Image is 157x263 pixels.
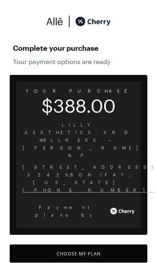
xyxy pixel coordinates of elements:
span: Complete your purchase [13,41,144,54]
button: Choose My Plan [10,244,147,263]
img: svg%3e [46,15,63,27]
img: cherry_white_logo-JPerc-yG.svg [110,205,134,217]
img: cherry_black_logo-DrOE_MJI.svg [75,15,111,27]
span: YOUR PURCHASE [16,85,141,96]
span: LILLY AESTHETICS AND WELLNESS ~ [PERSON_NAME], NP [23,121,134,159]
span: Payment plans by [23,203,109,219]
span: [STREET_ADDRESS] 32425 , BONIFAY , [US_STATE] [23,163,134,186]
img: svg%3e [63,15,75,27]
span: $388.00 [16,100,141,111]
span: Your payment options are ready [13,58,144,65]
span: [PHONE_NUMBER] [23,186,134,194]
